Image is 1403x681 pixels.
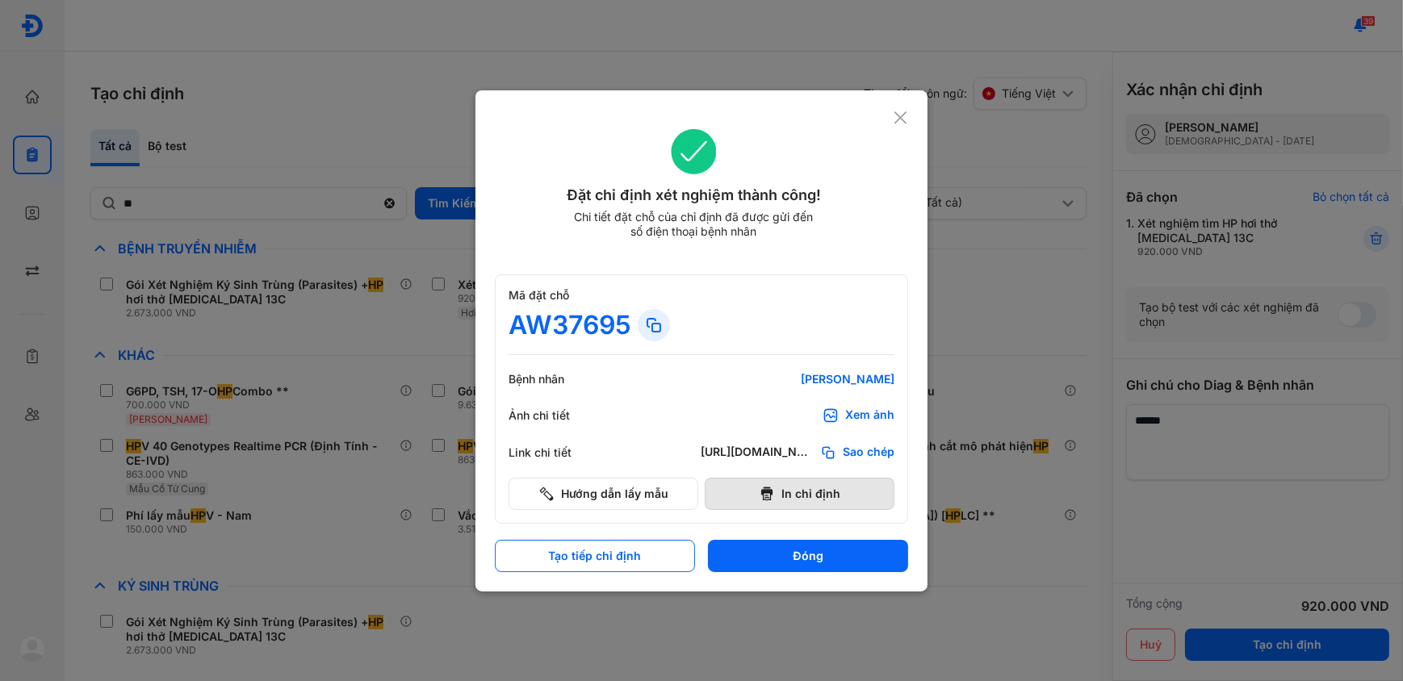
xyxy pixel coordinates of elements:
div: Xem ảnh [845,407,894,424]
div: AW37695 [509,309,631,341]
div: Link chi tiết [509,445,605,460]
div: Bệnh nhân [509,372,605,386]
button: In chỉ định [705,478,894,510]
span: Sao chép [843,445,894,461]
div: Chi tiết đặt chỗ của chỉ định đã được gửi đến số điện thoại bệnh nhân [567,210,820,239]
div: [PERSON_NAME] [701,372,894,386]
div: [URL][DOMAIN_NAME] [701,445,814,461]
div: Đặt chỉ định xét nghiệm thành công! [495,184,893,207]
button: Hướng dẫn lấy mẫu [509,478,698,510]
div: Mã đặt chỗ [509,288,894,303]
div: Ảnh chi tiết [509,408,605,423]
button: Đóng [708,540,908,572]
button: Tạo tiếp chỉ định [495,540,695,572]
